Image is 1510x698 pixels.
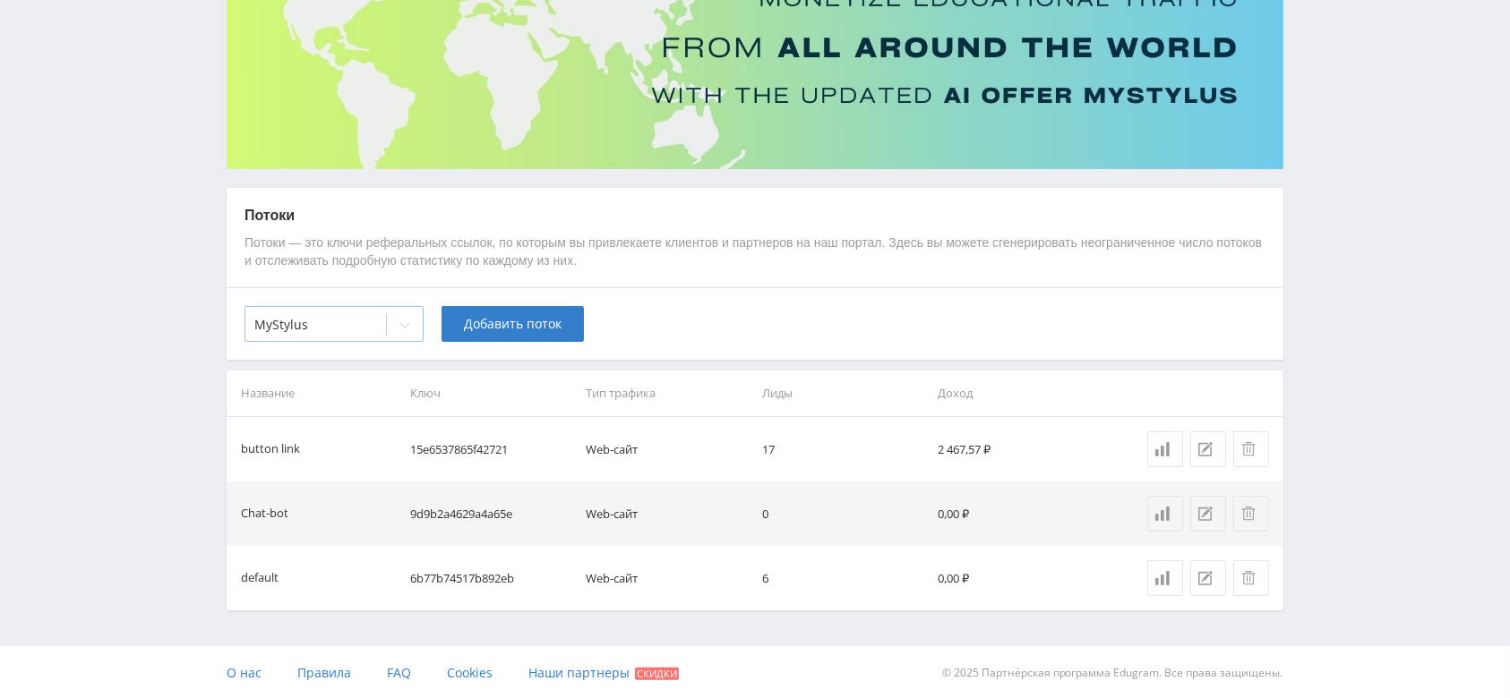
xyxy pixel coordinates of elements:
span: Скидки [635,668,679,680]
span: Правила [297,664,351,681]
th: Доход [931,370,1108,416]
button: Добавить поток [442,306,584,342]
a: Статистика [1147,496,1183,532]
button: Редактировать [1190,431,1226,467]
div: button link [241,439,300,460]
p: Потоки — это ключи реферальных ссылок, по которым вы привлекаете клиентов и партнеров на наш порт... [245,234,1265,269]
td: 0,00 ₽ [931,481,1108,546]
td: 0,00 ₽ [931,546,1108,610]
div: default [241,568,279,589]
td: Web-сайт [579,546,755,610]
button: Удалить [1233,560,1269,596]
td: 2 467,57 ₽ [931,417,1108,481]
td: 6 [755,546,931,610]
span: Наши партнеры [528,664,630,681]
button: Удалить [1233,431,1269,467]
td: 0 [755,481,931,546]
div: Chat-bot [241,504,288,524]
td: 9d9b2a4629a4a65e [403,481,579,546]
th: Лиды [755,370,931,416]
th: Тип трафика [579,370,755,416]
span: Cookies [447,664,493,681]
td: 6b77b74517b892eb [403,546,579,610]
th: Название [227,370,403,416]
td: Web-сайт [579,417,755,481]
p: Потоки [245,206,1265,226]
button: Редактировать [1190,496,1226,532]
span: О нас [227,664,262,681]
td: 17 [755,417,931,481]
button: Удалить [1233,496,1269,532]
th: Ключ [403,370,579,416]
span: Добавить поток [464,317,562,331]
button: Редактировать [1190,560,1226,596]
span: FAQ [387,664,411,681]
td: 15e6537865f42721 [403,417,579,481]
td: Web-сайт [579,481,755,546]
a: Статистика [1147,431,1183,467]
a: Статистика [1147,560,1183,596]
